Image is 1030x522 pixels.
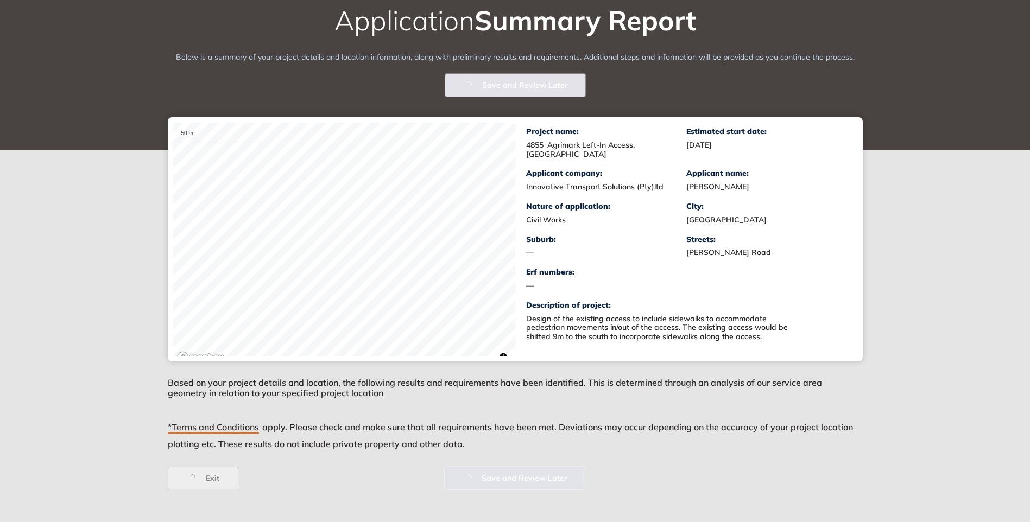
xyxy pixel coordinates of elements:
[168,5,863,35] h2: Application
[526,314,798,341] div: Design of the existing access to include sidewalks to accommodate pedestrian movements in/out of ...
[168,361,863,405] div: Based on your project details and location, the following results and requirements have been iden...
[526,248,686,257] div: —
[168,467,238,489] button: Exit
[686,127,846,136] div: Estimated start date:
[526,182,686,192] div: Innovative Transport Solutions (Pty)ltd
[526,301,846,310] div: Description of project:
[206,472,219,484] span: Exit
[168,52,863,63] div: Below is a summary of your project details and location information, along with preliminary resul...
[168,418,262,437] button: *Terms and Conditions
[526,127,686,136] div: Project name:
[179,128,258,139] div: 50 m
[686,141,846,150] div: [DATE]
[686,235,846,244] div: Streets:
[526,202,686,211] div: Nature of application:
[186,474,206,482] span: loading
[168,422,259,434] span: *Terms and Conditions
[526,235,686,244] div: Suburb:
[526,169,686,178] div: Applicant company:
[526,268,686,277] div: Erf numbers:
[500,351,507,363] span: Toggle attribution
[526,281,686,290] div: —
[686,169,846,178] div: Applicant name:
[686,202,846,211] div: City:
[475,3,696,37] span: Summary Report
[686,215,846,225] div: [GEOGRAPHIC_DATA]
[173,123,515,367] canvas: Map
[686,182,846,192] div: [PERSON_NAME]
[686,248,846,257] div: [PERSON_NAME] Road
[526,141,686,159] div: 4855_Agrimark Left-In Access, [GEOGRAPHIC_DATA]
[526,215,686,225] div: Civil Works
[168,418,863,467] div: apply. Please check and make sure that all requirements have been met. Deviations may occur depen...
[176,351,224,364] a: Mapbox logo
